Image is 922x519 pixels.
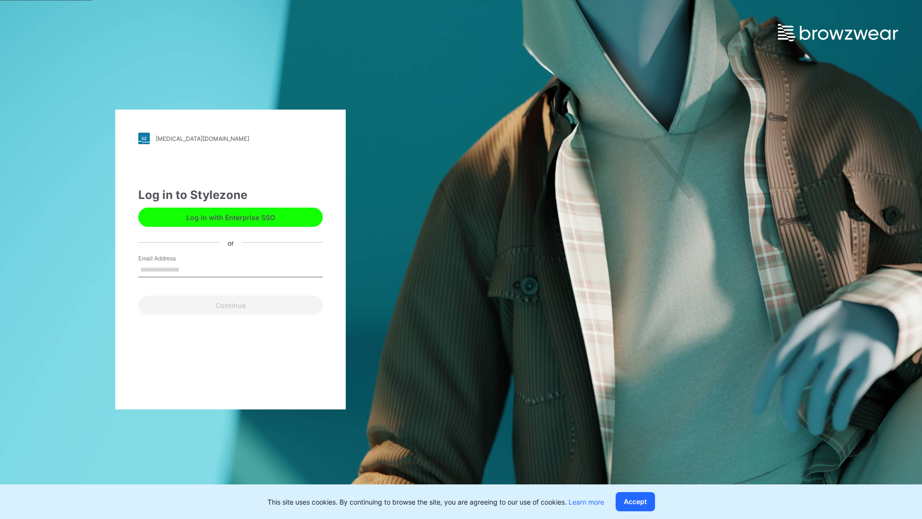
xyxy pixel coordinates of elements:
[138,133,323,144] a: [MEDICAL_DATA][DOMAIN_NAME]
[138,133,150,144] img: stylezone-logo.562084cfcfab977791bfbf7441f1a819.svg
[220,237,242,247] div: or
[778,24,898,41] img: browzwear-logo.e42bd6dac1945053ebaf764b6aa21510.svg
[569,498,604,506] a: Learn more
[138,254,206,263] label: Email Address
[156,135,249,142] div: [MEDICAL_DATA][DOMAIN_NAME]
[267,497,604,507] p: This site uses cookies. By continuing to browse the site, you are agreeing to our use of cookies.
[138,186,323,204] div: Log in to Stylezone
[138,208,323,227] button: Log in with Enterprise SSO
[616,492,655,511] button: Accept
